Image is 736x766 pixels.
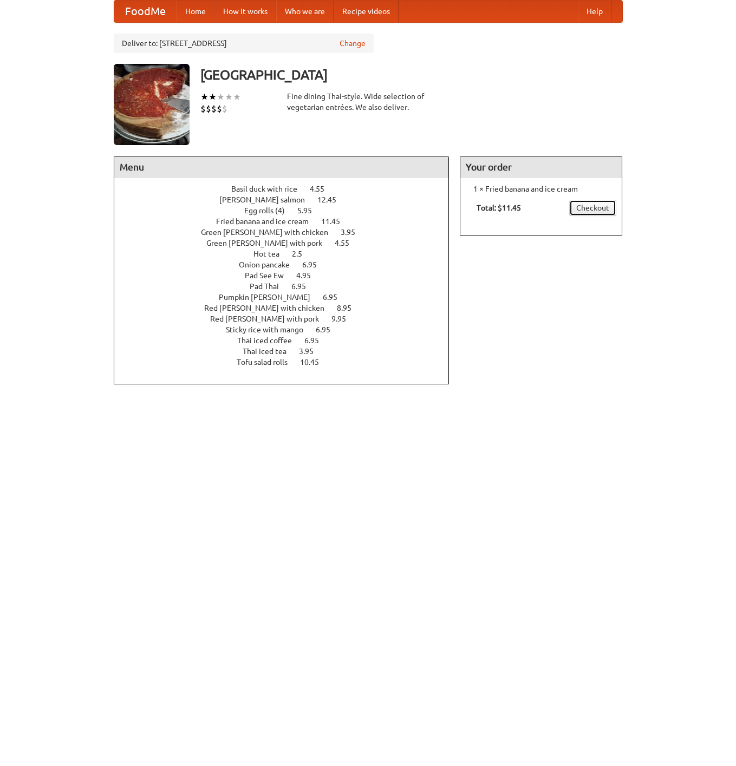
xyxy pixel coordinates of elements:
[217,91,225,103] li: ★
[114,64,190,145] img: angular.jpg
[302,260,328,269] span: 6.95
[250,282,326,291] a: Pad Thai 6.95
[177,1,214,22] a: Home
[226,325,314,334] span: Sticky rice with mango
[331,315,357,323] span: 9.95
[201,228,375,237] a: Green [PERSON_NAME] with chicken 3.95
[219,293,357,302] a: Pumpkin [PERSON_NAME] 6.95
[460,156,622,178] h4: Your order
[243,347,297,356] span: Thai iced tea
[211,103,217,115] li: $
[253,250,290,258] span: Hot tea
[201,228,339,237] span: Green [PERSON_NAME] with chicken
[200,103,206,115] li: $
[216,217,360,226] a: Fried banana and ice cream 11.45
[217,103,222,115] li: $
[334,1,399,22] a: Recipe videos
[216,217,320,226] span: Fried banana and ice cream
[300,358,330,366] span: 10.45
[245,271,331,280] a: Pad See Ew 4.95
[237,358,339,366] a: Tofu salad rolls 10.45
[210,315,366,323] a: Red [PERSON_NAME] with pork 9.95
[337,304,362,312] span: 8.95
[114,34,374,53] div: Deliver to: [STREET_ADDRESS]
[578,1,611,22] a: Help
[299,347,324,356] span: 3.95
[231,185,308,193] span: Basil duck with rice
[200,91,209,103] li: ★
[231,185,344,193] a: Basil duck with rice 4.55
[310,185,335,193] span: 4.55
[204,304,335,312] span: Red [PERSON_NAME] with chicken
[206,239,333,247] span: Green [PERSON_NAME] with pork
[244,206,296,215] span: Egg rolls (4)
[323,293,348,302] span: 6.95
[114,156,449,178] h4: Menu
[304,336,330,345] span: 6.95
[237,336,339,345] a: Thai iced coffee 6.95
[219,195,356,204] a: [PERSON_NAME] salmon 12.45
[466,184,616,194] li: 1 × Fried banana and ice cream
[253,250,322,258] a: Hot tea 2.5
[206,239,369,247] a: Green [PERSON_NAME] with pork 4.55
[243,347,334,356] a: Thai iced tea 3.95
[321,217,351,226] span: 11.45
[225,91,233,103] li: ★
[239,260,301,269] span: Onion pancake
[222,103,227,115] li: $
[244,206,332,215] a: Egg rolls (4) 5.95
[239,260,337,269] a: Onion pancake 6.95
[341,228,366,237] span: 3.95
[569,200,616,216] a: Checkout
[200,64,623,86] h3: [GEOGRAPHIC_DATA]
[114,1,177,22] a: FoodMe
[204,304,372,312] a: Red [PERSON_NAME] with chicken 8.95
[237,336,303,345] span: Thai iced coffee
[477,204,521,212] b: Total: $11.45
[210,315,330,323] span: Red [PERSON_NAME] with pork
[250,282,290,291] span: Pad Thai
[297,206,323,215] span: 5.95
[296,271,322,280] span: 4.95
[340,38,366,49] a: Change
[276,1,334,22] a: Who we are
[287,91,450,113] div: Fine dining Thai-style. Wide selection of vegetarian entrées. We also deliver.
[245,271,295,280] span: Pad See Ew
[291,282,317,291] span: 6.95
[317,195,347,204] span: 12.45
[233,91,241,103] li: ★
[292,250,313,258] span: 2.5
[226,325,350,334] a: Sticky rice with mango 6.95
[214,1,276,22] a: How it works
[237,358,298,366] span: Tofu salad rolls
[316,325,341,334] span: 6.95
[335,239,360,247] span: 4.55
[219,293,321,302] span: Pumpkin [PERSON_NAME]
[206,103,211,115] li: $
[219,195,316,204] span: [PERSON_NAME] salmon
[209,91,217,103] li: ★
